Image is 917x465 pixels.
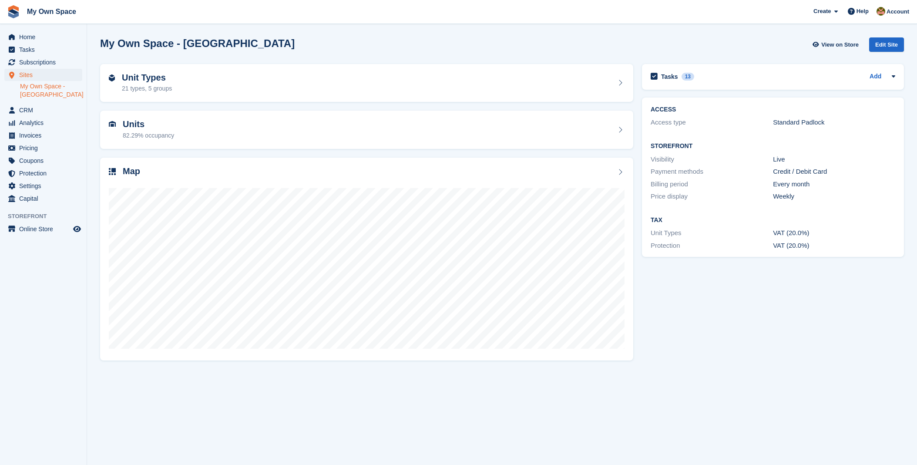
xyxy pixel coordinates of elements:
a: Edit Site [869,37,904,55]
img: Keely Collin [877,7,885,16]
div: Live [773,155,895,165]
span: Storefront [8,212,87,221]
a: Map [100,158,633,361]
div: Access type [651,118,773,128]
a: Units 82.29% occupancy [100,111,633,149]
a: Unit Types 21 types, 5 groups [100,64,633,102]
a: menu [4,142,82,154]
h2: Tasks [661,73,678,81]
span: Capital [19,192,71,205]
a: menu [4,56,82,68]
img: map-icn-33ee37083ee616e46c38cad1a60f524a97daa1e2b2c8c0bc3eb3415660979fc1.svg [109,168,116,175]
a: View on Store [811,37,862,52]
div: VAT (20.0%) [773,241,895,251]
a: menu [4,192,82,205]
a: menu [4,31,82,43]
span: Online Store [19,223,71,235]
span: Pricing [19,142,71,154]
div: Weekly [773,192,895,202]
span: Home [19,31,71,43]
a: menu [4,117,82,129]
span: View on Store [821,40,859,49]
a: menu [4,223,82,235]
div: Credit / Debit Card [773,167,895,177]
img: unit-type-icn-2b2737a686de81e16bb02015468b77c625bbabd49415b5ef34ead5e3b44a266d.svg [109,74,115,81]
div: Payment methods [651,167,773,177]
h2: Storefront [651,143,895,150]
a: menu [4,44,82,56]
div: 13 [682,73,694,81]
a: menu [4,129,82,142]
a: My Own Space [24,4,80,19]
img: unit-icn-7be61d7bf1b0ce9d3e12c5938cc71ed9869f7b940bace4675aadf7bd6d80202e.svg [109,121,116,127]
div: Unit Types [651,228,773,238]
div: Every month [773,179,895,189]
span: Analytics [19,117,71,129]
h2: Units [123,119,174,129]
div: Standard Padlock [773,118,895,128]
span: Help [857,7,869,16]
img: stora-icon-8386f47178a22dfd0bd8f6a31ec36ba5ce8667c1dd55bd0f319d3a0aa187defe.svg [7,5,20,18]
span: Tasks [19,44,71,56]
a: menu [4,69,82,81]
span: Account [887,7,909,16]
a: menu [4,180,82,192]
h2: Map [123,166,140,176]
span: Protection [19,167,71,179]
div: Edit Site [869,37,904,52]
span: Sites [19,69,71,81]
div: Visibility [651,155,773,165]
h2: Unit Types [122,73,172,83]
a: menu [4,167,82,179]
a: Preview store [72,224,82,234]
span: Subscriptions [19,56,71,68]
span: Create [813,7,831,16]
div: 82.29% occupancy [123,131,174,140]
span: Invoices [19,129,71,142]
div: VAT (20.0%) [773,228,895,238]
span: Settings [19,180,71,192]
h2: Tax [651,217,895,224]
div: Billing period [651,179,773,189]
a: menu [4,104,82,116]
a: menu [4,155,82,167]
a: My Own Space - [GEOGRAPHIC_DATA] [20,82,82,99]
span: Coupons [19,155,71,167]
div: 21 types, 5 groups [122,84,172,93]
span: CRM [19,104,71,116]
h2: ACCESS [651,106,895,113]
a: Add [870,72,881,82]
div: Price display [651,192,773,202]
div: Protection [651,241,773,251]
h2: My Own Space - [GEOGRAPHIC_DATA] [100,37,295,49]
